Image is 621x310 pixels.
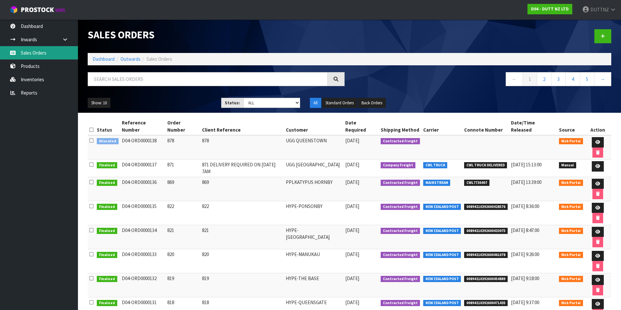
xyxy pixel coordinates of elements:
[559,204,583,210] span: Web Portal
[423,276,461,282] span: NEW ZEALAND POST
[559,180,583,186] span: Web Portal
[120,177,166,201] td: D04-ORD0000136
[559,228,583,234] span: Web Portal
[166,249,200,273] td: 820
[97,252,117,258] span: Finalised
[120,225,166,249] td: D04-ORD0000134
[200,135,284,160] td: 878
[511,179,541,185] span: [DATE] 13:39:00
[166,201,200,225] td: 822
[559,276,583,282] span: Web Portal
[559,162,576,169] span: Manual
[511,203,539,209] span: [DATE] 8:36:00
[557,118,585,135] th: Source
[423,252,461,258] span: NEW ZEALAND POST
[166,273,200,297] td: 819
[284,225,344,249] td: HYPE-[GEOGRAPHIC_DATA]
[322,98,357,108] button: Standard Orders
[423,180,450,186] span: MAINSTREAM
[345,179,359,185] span: [DATE]
[531,6,569,12] strong: D04 - DUTT NZ LTD
[284,177,344,201] td: PPLKATYPUS HORNBY
[345,137,359,144] span: [DATE]
[511,161,541,168] span: [DATE] 15:13:00
[585,118,611,135] th: Action
[146,56,172,62] span: Sales Orders
[345,275,359,281] span: [DATE]
[200,160,284,177] td: 871 DELIVERY REQUIRED ON [DATE] 7AM
[310,98,321,108] button: All
[200,118,284,135] th: Client Reference
[284,249,344,273] td: HYPE-MANUKAU
[200,201,284,225] td: 822
[88,98,110,108] button: Show: 10
[97,180,117,186] span: Finalised
[381,204,420,210] span: Contracted Freight
[225,100,240,106] strong: Status:
[464,180,489,186] span: CWL7730407
[379,118,422,135] th: Shipping Method
[55,7,65,13] small: WMS
[166,177,200,201] td: 869
[559,138,583,145] span: Web Portal
[381,276,420,282] span: Contracted Freight
[511,227,539,233] span: [DATE] 8:47:00
[120,135,166,160] td: D04-ORD0000138
[381,228,420,234] span: Contracted Freight
[559,252,583,258] span: Web Portal
[381,252,420,258] span: Contracted Freight
[381,138,420,145] span: Contracted Freight
[506,72,523,86] a: ←
[97,138,119,145] span: Allocated
[464,276,508,282] span: 00894210392600454889
[97,204,117,210] span: Finalised
[97,300,117,306] span: Finalised
[422,118,463,135] th: Carrier
[509,118,558,135] th: Date/Time Released
[594,72,611,86] a: →
[423,300,461,306] span: NEW ZEALAND POST
[200,225,284,249] td: 821
[345,251,359,257] span: [DATE]
[345,299,359,305] span: [DATE]
[580,72,594,86] a: 5
[97,276,117,282] span: Finalised
[537,72,551,86] a: 2
[97,162,117,169] span: Finalised
[284,273,344,297] td: HYPE-THE BASE
[565,72,580,86] a: 4
[284,135,344,160] td: UGG QUEENSTOWN
[200,177,284,201] td: 869
[120,201,166,225] td: D04-ORD0000135
[523,72,537,86] a: 1
[345,227,359,233] span: [DATE]
[464,204,508,210] span: 00894210392600428576
[464,162,507,169] span: CWL TRUCK DELIVERED
[381,162,415,169] span: Company Freight
[166,118,200,135] th: Order Number
[166,135,200,160] td: 878
[463,118,509,135] th: Connote Number
[88,72,328,86] input: Search sales orders
[423,204,461,210] span: NEW ZEALAND POST
[120,249,166,273] td: D04-ORD0000133
[97,228,117,234] span: Finalised
[95,118,120,135] th: Status
[511,275,539,281] span: [DATE] 9:18:00
[381,300,420,306] span: Contracted Freight
[21,6,54,14] span: ProStock
[10,6,18,14] img: cube-alt.png
[551,72,566,86] a: 3
[88,29,345,41] h1: Sales Orders
[120,273,166,297] td: D04-ORD0000132
[166,160,200,177] td: 871
[464,228,508,234] span: 00894210392600433075
[344,118,379,135] th: Date Required
[345,203,359,209] span: [DATE]
[120,56,141,62] a: Outwards
[464,252,508,258] span: 00894210392600461078
[93,56,115,62] a: Dashboard
[559,300,583,306] span: Web Portal
[354,72,611,88] nav: Page navigation
[345,161,359,168] span: [DATE]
